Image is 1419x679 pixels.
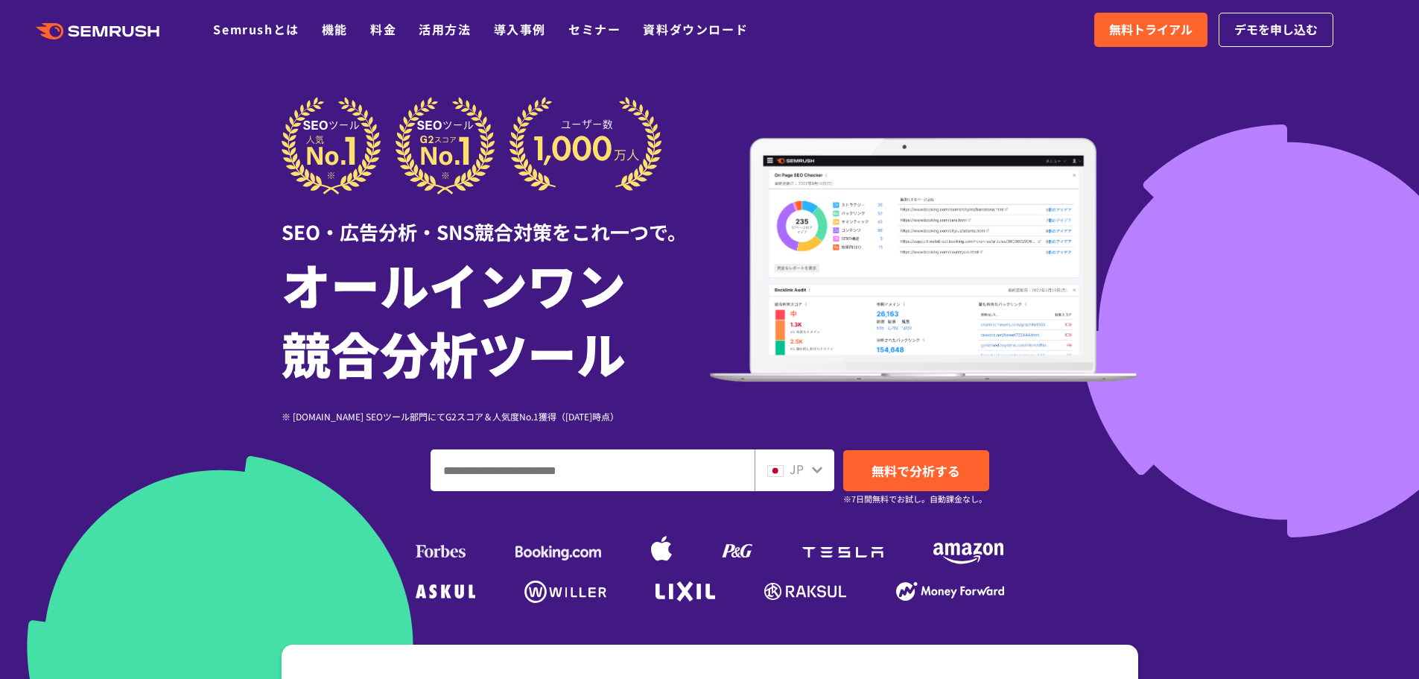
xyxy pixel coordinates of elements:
span: 無料で分析する [872,461,960,480]
div: ※ [DOMAIN_NAME] SEOツール部門にてG2スコア＆人気度No.1獲得（[DATE]時点） [282,409,710,423]
a: セミナー [568,20,620,38]
a: 資料ダウンロード [643,20,748,38]
a: Semrushとは [213,20,299,38]
a: デモを申し込む [1219,13,1333,47]
span: 無料トライアル [1109,20,1193,40]
a: 料金 [370,20,396,38]
span: JP [790,460,804,478]
a: 無料で分析する [843,450,989,491]
small: ※7日間無料でお試し。自動課金なし。 [843,492,987,506]
input: ドメイン、キーワードまたはURLを入力してください [431,450,754,490]
a: 導入事例 [494,20,546,38]
div: SEO・広告分析・SNS競合対策をこれ一つで。 [282,195,710,246]
a: 無料トライアル [1094,13,1207,47]
h1: オールインワン 競合分析ツール [282,250,710,387]
span: デモを申し込む [1234,20,1318,40]
a: 機能 [322,20,348,38]
a: 活用方法 [419,20,471,38]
